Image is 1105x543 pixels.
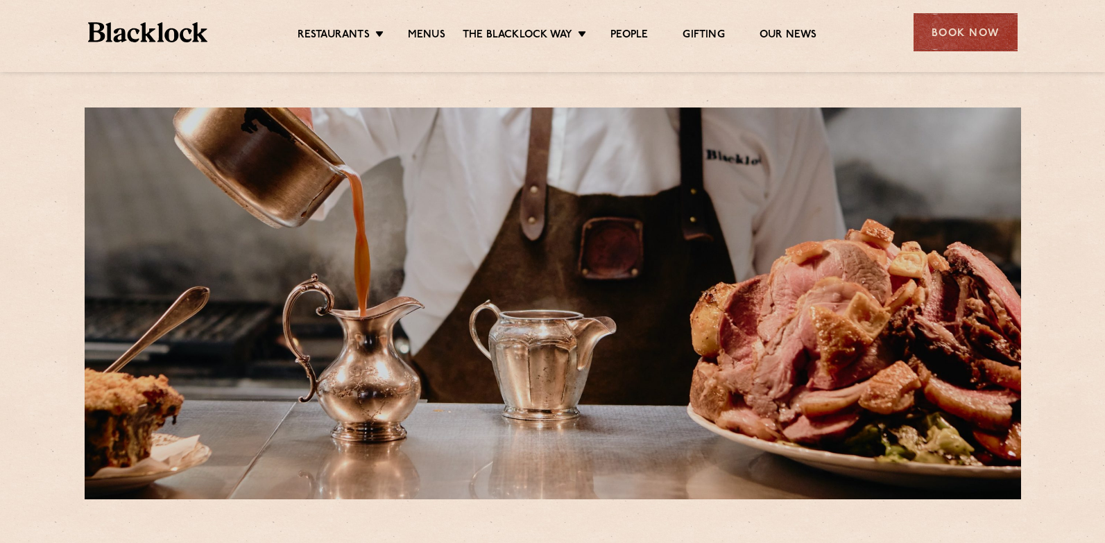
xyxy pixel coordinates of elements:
[463,28,572,44] a: The Blacklock Way
[610,28,648,44] a: People
[298,28,370,44] a: Restaurants
[683,28,724,44] a: Gifting
[408,28,445,44] a: Menus
[88,22,208,42] img: BL_Textured_Logo-footer-cropped.svg
[914,13,1018,51] div: Book Now
[760,28,817,44] a: Our News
